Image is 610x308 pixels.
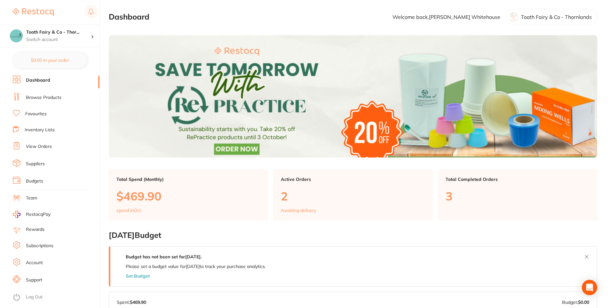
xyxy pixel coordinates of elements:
[26,143,52,150] a: View Orders
[521,14,592,20] p: Tooth Fairy & Co - Thornlands
[109,231,597,240] h2: [DATE] Budget
[109,169,268,221] a: Total Spend (Monthly)$469.90spend inOct
[26,226,44,233] a: Rewards
[392,14,500,20] p: Welcome back, [PERSON_NAME] Whitehouse
[281,177,425,182] p: Active Orders
[273,169,432,221] a: Active Orders2Awaiting delivery
[13,8,54,16] img: Restocq Logo
[26,195,37,201] a: Team
[130,299,146,305] strong: $469.90
[116,177,260,182] p: Total Spend (Monthly)
[446,177,590,182] p: Total Completed Orders
[26,178,43,184] a: Budgets
[25,127,55,133] a: Inventory Lists
[26,243,53,249] a: Subscriptions
[438,169,597,221] a: Total Completed Orders3
[578,299,589,305] strong: $0.00
[109,12,149,21] h2: Dashboard
[26,260,43,266] a: Account
[562,300,589,305] p: Budget:
[582,280,597,295] div: Open Intercom Messenger
[10,29,23,42] img: Tooth Fairy & Co - Thornlands
[26,94,61,101] a: Browse Products
[26,161,45,167] a: Suppliers
[13,211,51,218] a: RestocqPay
[26,211,51,218] span: RestocqPay
[26,77,50,84] a: Dashboard
[13,292,98,303] button: Log Out
[126,254,202,260] strong: Budget has not been set for [DATE] .
[126,264,266,269] p: Please set a budget value for [DATE] to track your purchase analytics.
[13,5,54,20] a: Restocq Logo
[25,111,47,117] a: Favourites
[126,273,150,279] button: Set Budget
[13,211,20,218] img: RestocqPay
[116,208,141,213] p: spend in Oct
[26,36,91,43] p: Switch account
[116,190,260,203] p: $469.90
[281,208,316,213] p: Awaiting delivery
[109,35,597,158] img: Dashboard
[446,190,590,203] p: 3
[26,29,91,36] h4: Tooth Fairy & Co - Thornlands
[26,277,42,283] a: Support
[26,294,43,300] a: Log Out
[281,190,425,203] p: 2
[13,53,87,68] button: $0.00 in your order
[117,300,146,305] p: Spent:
